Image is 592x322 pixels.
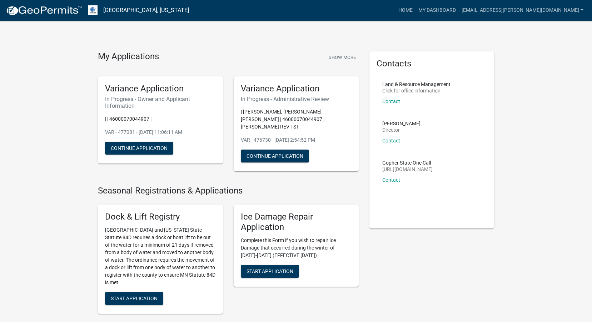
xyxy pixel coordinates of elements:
[241,237,352,259] p: Complete this Form if you wish to repair Ice Damage that occurred during the winter of [DATE]-[DA...
[241,136,352,144] p: VAR - 476730 - [DATE] 2:54:52 PM
[382,160,433,165] p: Gopher State One Call
[382,82,451,87] p: Land & Resource Management
[103,4,189,16] a: [GEOGRAPHIC_DATA], [US_STATE]
[105,142,173,155] button: Continue Application
[382,167,433,172] p: [URL][DOMAIN_NAME]
[382,121,421,126] p: [PERSON_NAME]
[88,5,98,15] img: Otter Tail County, Minnesota
[105,292,163,305] button: Start Application
[416,4,459,17] a: My Dashboard
[241,265,299,278] button: Start Application
[382,138,400,144] a: Contact
[247,268,293,274] span: Start Application
[459,4,586,17] a: [EMAIL_ADDRESS][PERSON_NAME][DOMAIN_NAME]
[98,51,159,62] h4: My Applications
[382,177,400,183] a: Contact
[105,84,216,94] h5: Variance Application
[241,212,352,232] h5: Ice Damage Repair Application
[241,84,352,94] h5: Variance Application
[111,296,158,301] span: Start Application
[382,99,400,104] a: Contact
[105,226,216,286] p: [GEOGRAPHIC_DATA] and [US_STATE] State Statute 84D requires a dock or boat lift to be out of the ...
[105,212,216,222] h5: Dock & Lift Registry
[382,127,421,132] p: Director
[241,96,352,102] h6: In Progress - Administrative Review
[105,115,216,123] p: | | 46000070044907 |
[98,186,359,196] h4: Seasonal Registrations & Applications
[382,88,451,93] p: Click for office information:
[241,150,309,162] button: Continue Application
[105,129,216,136] p: VAR - 477081 - [DATE] 11:06:11 AM
[326,51,359,63] button: Show More
[377,59,487,69] h5: Contacts
[396,4,416,17] a: Home
[105,96,216,109] h6: In Progress - Owner and Applicant Information
[241,108,352,131] p: | [PERSON_NAME], [PERSON_NAME], [PERSON_NAME] | 46000070044907 | [PERSON_NAME] REV TST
